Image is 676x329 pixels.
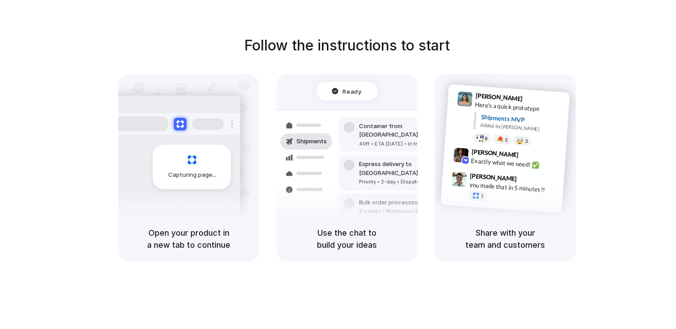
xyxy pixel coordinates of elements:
[525,138,528,143] span: 3
[516,137,524,144] div: 🤯
[475,91,523,104] span: [PERSON_NAME]
[244,35,450,56] h1: Follow the instructions to start
[168,171,218,179] span: Capturing page
[475,100,564,115] div: Here's a quick prototype
[480,121,562,134] div: Added by [PERSON_NAME]
[481,112,563,127] div: Shipments MVP
[470,171,517,183] span: [PERSON_NAME]
[485,136,488,141] span: 8
[445,227,565,251] h5: Share with your team and customers
[359,198,442,207] div: Bulk order processing
[471,146,519,159] span: [PERSON_NAME]
[471,156,560,171] div: Exactly what we need! ✅
[481,194,484,199] span: 1
[520,175,538,186] span: 9:47 AM
[287,227,407,251] h5: Use the chat to build your ideas
[469,180,558,195] div: you made that in 5 minutes?!
[129,227,249,251] h5: Open your product in a new tab to continue
[525,95,544,105] span: 9:41 AM
[505,137,508,142] span: 5
[359,122,456,139] div: Container from [GEOGRAPHIC_DATA]
[359,208,442,215] div: 8 pallets • Warehouse B • Packed
[359,160,456,177] div: Express delivery to [GEOGRAPHIC_DATA]
[296,137,327,146] span: Shipments
[521,151,540,162] span: 9:42 AM
[343,87,362,96] span: Ready
[359,140,456,148] div: 40ft • ETA [DATE] • In transit
[359,178,456,186] div: Priority • 2-day • Dispatched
